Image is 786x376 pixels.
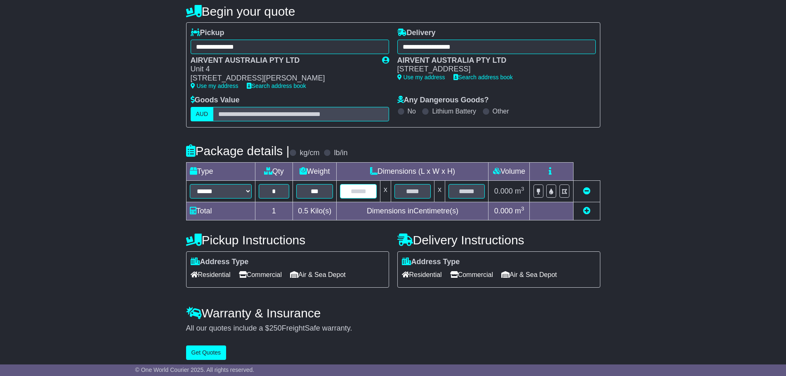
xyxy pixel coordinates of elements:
[408,107,416,115] label: No
[489,162,530,180] td: Volume
[186,345,227,360] button: Get Quotes
[186,233,389,247] h4: Pickup Instructions
[583,207,590,215] a: Add new item
[501,268,557,281] span: Air & Sea Depot
[293,202,337,220] td: Kilo(s)
[337,202,489,220] td: Dimensions in Centimetre(s)
[521,206,524,212] sup: 3
[300,149,319,158] label: kg/cm
[191,268,231,281] span: Residential
[397,28,436,38] label: Delivery
[186,306,600,320] h4: Warranty & Insurance
[397,56,588,65] div: AIRVENT AUSTRALIA PTY LTD
[397,65,588,74] div: [STREET_ADDRESS]
[494,207,513,215] span: 0.000
[191,74,374,83] div: [STREET_ADDRESS][PERSON_NAME]
[191,107,214,121] label: AUD
[293,162,337,180] td: Weight
[397,233,600,247] h4: Delivery Instructions
[434,180,445,202] td: x
[583,187,590,195] a: Remove this item
[397,74,445,80] a: Use my address
[255,162,293,180] td: Qty
[493,107,509,115] label: Other
[521,186,524,192] sup: 3
[397,96,489,105] label: Any Dangerous Goods?
[298,207,308,215] span: 0.5
[432,107,476,115] label: Lithium Battery
[191,96,240,105] label: Goods Value
[453,74,513,80] a: Search address book
[186,202,255,220] td: Total
[402,268,442,281] span: Residential
[239,268,282,281] span: Commercial
[191,65,374,74] div: Unit 4
[515,207,524,215] span: m
[186,144,290,158] h4: Package details |
[135,367,255,373] span: © One World Courier 2025. All rights reserved.
[334,149,347,158] label: lb/in
[380,180,391,202] td: x
[337,162,489,180] td: Dimensions (L x W x H)
[269,324,282,332] span: 250
[186,5,600,18] h4: Begin your quote
[402,258,460,267] label: Address Type
[290,268,346,281] span: Air & Sea Depot
[515,187,524,195] span: m
[255,202,293,220] td: 1
[191,56,374,65] div: AIRVENT AUSTRALIA PTY LTD
[191,258,249,267] label: Address Type
[191,83,238,89] a: Use my address
[186,324,600,333] div: All our quotes include a $ FreightSafe warranty.
[186,162,255,180] td: Type
[450,268,493,281] span: Commercial
[494,187,513,195] span: 0.000
[247,83,306,89] a: Search address book
[191,28,224,38] label: Pickup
